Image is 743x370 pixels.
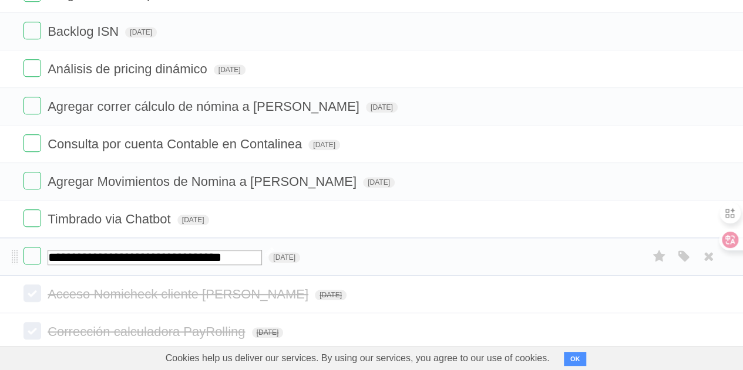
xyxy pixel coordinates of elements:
span: Consulta por cuenta Contable en Contalinea [48,137,305,151]
span: [DATE] [252,327,284,338]
label: Done [23,322,41,340]
span: [DATE] [315,290,347,300]
label: Done [23,97,41,114]
span: Acceso Nomicheck cliente [PERSON_NAME] [48,287,311,301]
label: Done [23,172,41,189]
span: [DATE] [268,252,300,263]
label: Star task [648,247,670,266]
span: [DATE] [125,27,157,38]
span: [DATE] [363,177,395,188]
label: Done [23,134,41,152]
span: Corrección calculadora PayRolling [48,324,248,339]
span: Análisis de pricing dinámico [48,62,210,76]
span: Agregar correr cálculo de nómina a [PERSON_NAME] [48,99,362,114]
span: [DATE] [308,140,340,150]
label: Done [23,59,41,77]
span: [DATE] [366,102,398,113]
label: Done [23,22,41,39]
label: Done [23,284,41,302]
label: Done [23,209,41,227]
span: Backlog ISN [48,24,122,39]
span: [DATE] [177,215,209,225]
label: Done [23,247,41,264]
span: Cookies help us deliver our services. By using our services, you agree to our use of cookies. [154,347,562,370]
button: OK [564,352,587,366]
span: [DATE] [214,65,246,75]
span: Agregar Movimientos de Nomina a [PERSON_NAME] [48,174,359,189]
span: Timbrado via Chatbot [48,212,174,226]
